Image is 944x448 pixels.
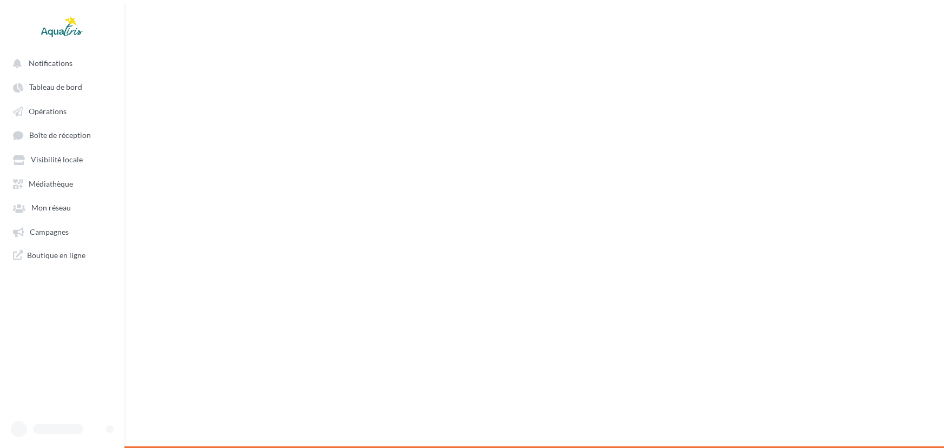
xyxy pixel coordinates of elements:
a: Tableau de bord [6,77,118,96]
span: Mon réseau [31,203,71,213]
span: Notifications [29,58,72,68]
a: Opérations [6,101,118,121]
a: Boîte de réception [6,125,118,145]
span: Boîte de réception [29,131,91,140]
button: Notifications [6,53,114,73]
span: Visibilité locale [31,155,83,164]
span: Tableau de bord [29,83,82,92]
span: Boutique en ligne [27,250,85,260]
a: Médiathèque [6,174,118,193]
a: Mon réseau [6,197,118,217]
span: Opérations [29,107,67,116]
span: Campagnes [30,227,69,236]
span: Médiathèque [29,179,73,188]
a: Visibilité locale [6,149,118,169]
a: Campagnes [6,222,118,241]
a: Boutique en ligne [6,246,118,265]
